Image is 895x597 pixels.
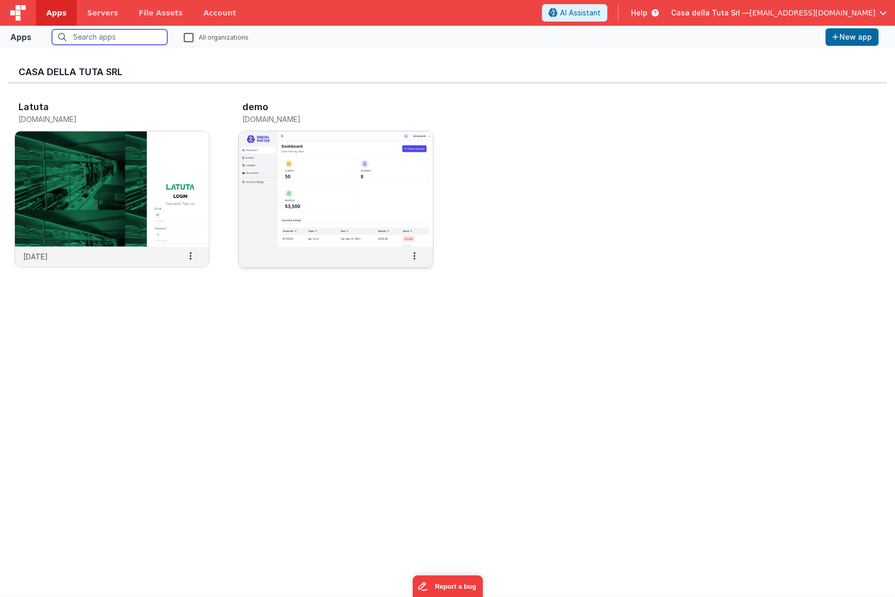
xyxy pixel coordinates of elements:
[542,4,607,22] button: AI Assistant
[242,102,268,112] h3: demo
[184,32,249,42] label: All organizations
[671,8,887,18] button: Casa della Tuta Srl — [EMAIL_ADDRESS][DOMAIN_NAME]
[560,8,601,18] span: AI Assistant
[826,28,879,46] button: New app
[46,8,66,18] span: Apps
[87,8,118,18] span: Servers
[23,251,48,262] p: [DATE]
[631,8,647,18] span: Help
[749,8,875,18] span: [EMAIL_ADDRESS][DOMAIN_NAME]
[19,67,876,77] h3: Casa della Tuta Srl
[412,575,483,597] iframe: Marker.io feedback button
[19,102,49,112] h3: Latuta
[139,8,183,18] span: File Assets
[671,8,749,18] span: Casa della Tuta Srl —
[10,31,31,43] div: Apps
[52,29,167,45] input: Search apps
[19,115,184,123] h5: [DOMAIN_NAME]
[242,115,408,123] h5: [DOMAIN_NAME]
